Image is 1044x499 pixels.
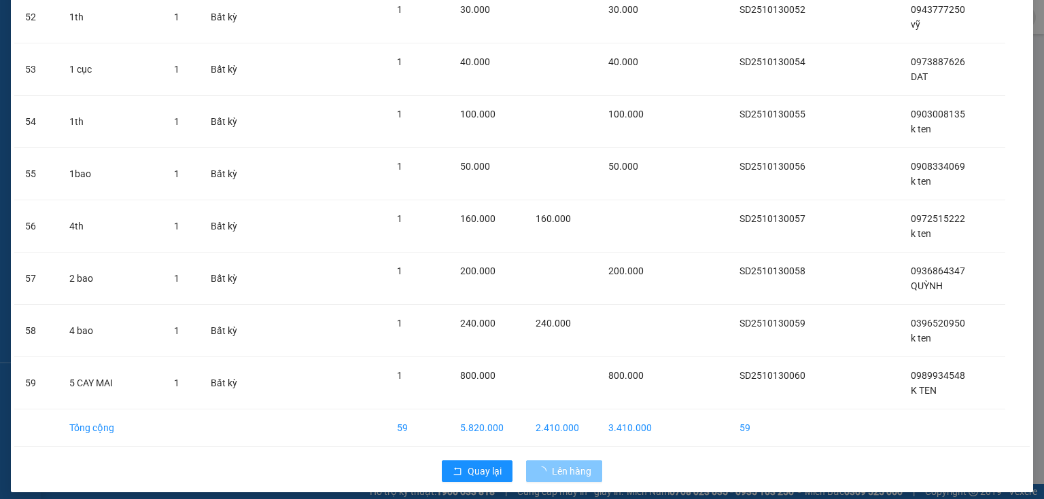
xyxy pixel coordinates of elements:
span: SD2510130056 [739,161,805,172]
span: K TEN [911,385,937,396]
span: SD2510130057 [739,213,805,224]
td: 57 [14,253,58,305]
span: SD2510130059 [739,318,805,329]
td: 59 [386,409,449,447]
span: 50.000 [460,161,490,172]
td: Bất kỳ [200,148,254,200]
span: 0972515222 [911,213,965,224]
span: 1 [397,161,402,172]
td: 1bao [58,148,163,200]
span: SD2510130058 [739,265,805,276]
span: 1 [397,109,402,119]
span: 1 [397,4,402,15]
span: Quay lại [468,464,502,479]
span: 0989934548 [911,370,965,381]
span: 1 [397,318,402,329]
span: 1 [174,325,179,336]
span: SD2510130054 [739,56,805,67]
td: Tổng cộng [58,409,163,447]
span: loading [537,466,552,476]
td: 5 CAY MAI [58,357,163,409]
span: Lên hàng [552,464,591,479]
span: 0943777250 [911,4,965,15]
td: 1 cục [58,43,163,96]
span: rollback [453,466,462,477]
span: 1 [174,377,179,388]
span: 800.000 [608,370,644,381]
span: 1 [174,221,179,232]
span: 1 [397,370,402,381]
span: k ten [911,228,931,239]
span: k ten [911,124,931,134]
span: 0973887626 [911,56,965,67]
span: 1 [397,213,402,224]
span: SD2510130060 [739,370,805,381]
td: 59 [14,357,58,409]
span: k ten [911,176,931,187]
span: 1 [174,168,179,179]
span: 1 [397,265,402,276]
span: 0936864347 [911,265,965,276]
td: Bất kỳ [200,253,254,305]
span: 40.000 [460,56,490,67]
span: 1 [397,56,402,67]
td: 3.410.000 [597,409,670,447]
td: Bất kỳ [200,357,254,409]
td: 4 bao [58,305,163,357]
span: 240.000 [536,318,571,329]
td: 55 [14,148,58,200]
span: 100.000 [608,109,644,119]
button: rollbackQuay lại [442,460,512,482]
span: 100.000 [460,109,495,119]
td: Bất kỳ [200,305,254,357]
span: k ten [911,333,931,344]
span: vỹ [911,19,920,30]
span: QUỲNH [911,280,943,291]
span: 160.000 [536,213,571,224]
button: Lên hàng [526,460,602,482]
td: 59 [729,409,826,447]
td: Bất kỳ [200,43,254,96]
td: Bất kỳ [200,96,254,148]
span: 1 [174,116,179,127]
span: 0396520950 [911,318,965,329]
td: 56 [14,200,58,253]
span: 0903008135 [911,109,965,119]
td: 2 bao [58,253,163,305]
td: 1th [58,96,163,148]
td: 5.820.000 [449,409,525,447]
td: 53 [14,43,58,96]
span: 240.000 [460,318,495,329]
span: 40.000 [608,56,638,67]
td: 54 [14,96,58,148]
span: 200.000 [460,265,495,276]
span: DAT [911,71,928,82]
span: 1 [174,64,179,75]
span: 30.000 [460,4,490,15]
td: 2.410.000 [525,409,597,447]
span: 50.000 [608,161,638,172]
span: SD2510130052 [739,4,805,15]
td: 58 [14,305,58,357]
span: 1 [174,273,179,284]
span: SD2510130055 [739,109,805,119]
span: 30.000 [608,4,638,15]
td: 4th [58,200,163,253]
span: 160.000 [460,213,495,224]
span: 200.000 [608,265,644,276]
span: 0908334069 [911,161,965,172]
span: 800.000 [460,370,495,381]
td: Bất kỳ [200,200,254,253]
span: 1 [174,12,179,22]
